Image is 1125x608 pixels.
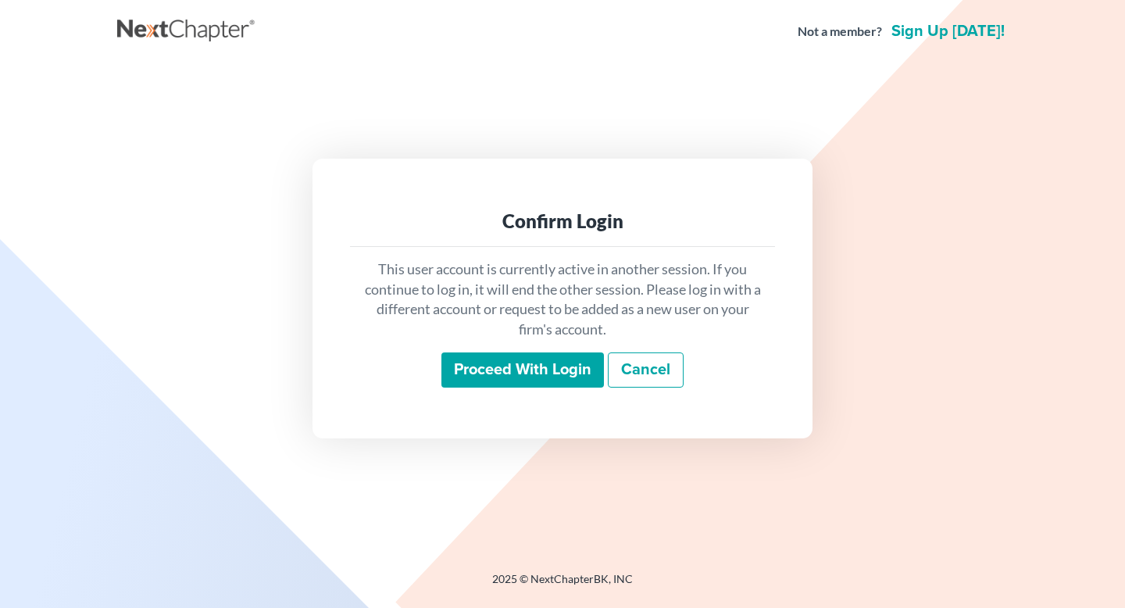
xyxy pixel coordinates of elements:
a: Sign up [DATE]! [888,23,1008,39]
input: Proceed with login [441,352,604,388]
p: This user account is currently active in another session. If you continue to log in, it will end ... [362,259,762,340]
a: Cancel [608,352,684,388]
div: Confirm Login [362,209,762,234]
strong: Not a member? [798,23,882,41]
div: 2025 © NextChapterBK, INC [117,571,1008,599]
